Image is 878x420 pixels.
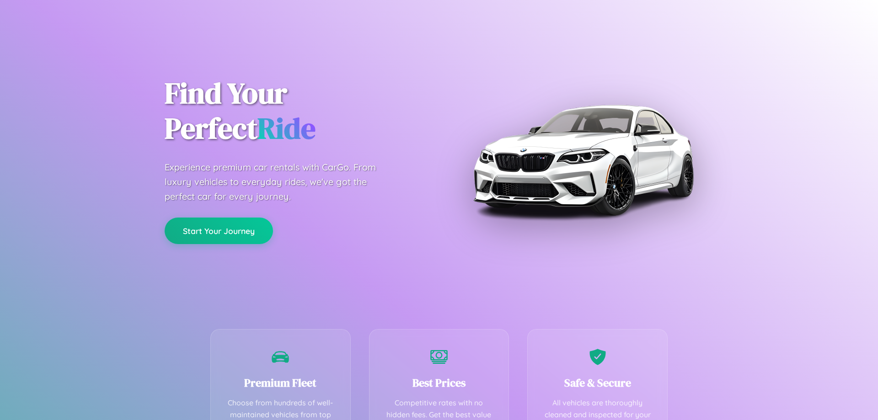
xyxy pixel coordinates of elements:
[165,218,273,244] button: Start Your Journey
[469,46,697,274] img: Premium BMW car rental vehicle
[165,76,425,146] h1: Find Your Perfect
[225,375,337,390] h3: Premium Fleet
[383,375,495,390] h3: Best Prices
[165,160,393,204] p: Experience premium car rentals with CarGo. From luxury vehicles to everyday rides, we've got the ...
[257,108,316,148] span: Ride
[541,375,653,390] h3: Safe & Secure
